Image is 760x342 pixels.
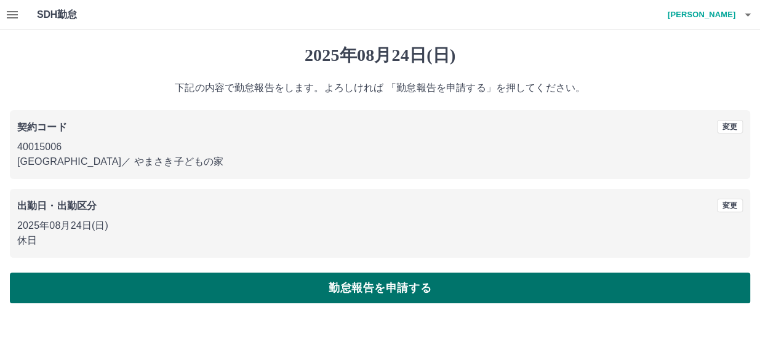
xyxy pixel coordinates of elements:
p: [GEOGRAPHIC_DATA] ／ やまさき子どもの家 [17,154,743,169]
b: 出勤日・出勤区分 [17,201,97,211]
p: 休日 [17,233,743,248]
p: 2025年08月24日(日) [17,218,743,233]
button: 変更 [717,199,743,212]
button: 変更 [717,120,743,133]
p: 40015006 [17,140,743,154]
p: 下記の内容で勤怠報告をします。よろしければ 「勤怠報告を申請する」を押してください。 [10,81,750,95]
button: 勤怠報告を申請する [10,272,750,303]
b: 契約コード [17,122,67,132]
h1: 2025年08月24日(日) [10,45,750,66]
